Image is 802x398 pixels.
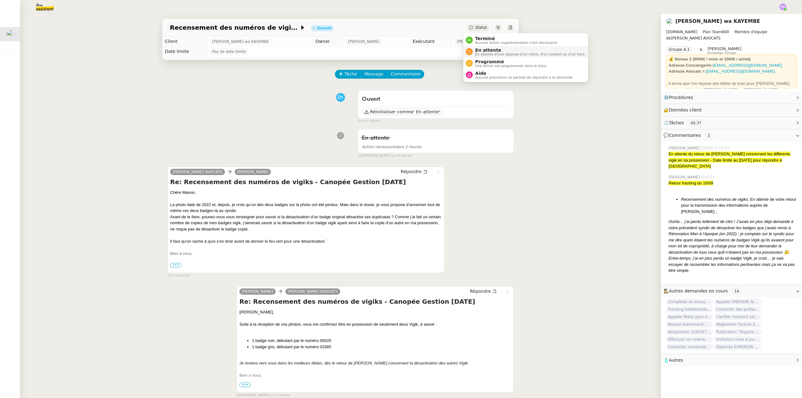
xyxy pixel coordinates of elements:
[714,344,761,350] span: Dépense EXPENSYA - Prélèvement annuel
[701,174,715,180] span: [DATE]
[664,94,696,101] span: ⚙️
[475,76,574,79] span: Aucune procédure ne permet de répondre à la demande.
[398,168,430,175] button: Répondre
[170,251,442,257] div: Bien à vous,
[470,288,491,294] span: Répondre
[475,41,558,44] span: Aucune action supplémentaire n'est nécessaire.
[669,63,711,68] strong: Adresse Conciergerie
[239,385,251,390] label: •••
[239,309,511,315] div: [PERSON_NAME],
[714,321,761,328] span: Règlement Facture EDF- [DATE]
[666,321,713,328] span: Nouvel événement: Stay: [PERSON_NAME][GEOGRAPHIC_DATA] - [DATE] - [DATE] ([EMAIL_ADDRESS][DOMAIN_...
[714,329,761,335] span: Publication "Organic Intelligence" rentrée 2025, [DATE]
[664,133,715,138] span: 💬
[239,289,276,294] a: [PERSON_NAME]
[664,288,744,293] span: 🕵️
[681,196,797,215] li: : En attente de votre retour pour la transmission des informations auprès de [PERSON_NAME] ;
[344,70,357,78] span: Tâche
[348,39,379,45] span: [PERSON_NAME]
[362,108,443,115] button: Réinitialiser comme' En attente'
[669,95,693,100] span: Procédures
[666,30,697,34] span: [DOMAIN_NAME]
[708,51,737,55] span: Knowledge manager
[237,393,242,398] span: par
[401,168,422,175] span: Répondre
[162,37,207,47] td: Client
[666,314,713,320] span: Appeler Matix pour dépannage broyeur
[362,135,389,141] span: En attente
[212,39,269,45] span: [PERSON_NAME] wa KAYEMBE
[669,57,751,61] strong: 💰 Niveau 2 (5000€ / mois et 1000€ / achat)
[410,37,452,47] td: Exécutant
[705,132,713,139] nz-tag: 2
[664,358,683,363] span: 🧴
[414,109,440,115] span: ' En attente'
[681,197,748,202] em: Recensement des numéros de vigiks
[669,80,794,99] div: Il arrive que l'on reçoive des billets de train pour [PERSON_NAME], toujours attribuer à [PERSON_...
[364,70,383,78] span: Message
[661,285,802,297] div: 🕵️Autres demandes en cours 14
[714,299,761,305] span: Appeler [PERSON_NAME] pour commande garniture coussin
[669,145,701,151] span: [PERSON_NAME]
[475,64,547,68] span: Une action est programmée dans le futur.
[170,169,225,175] a: [PERSON_NAME] AVOCATS
[664,120,709,125] span: ⏲️
[170,214,442,232] div: Avant de le faire, pouvez-vous vous renseigner pour savoir si la désactivation d’un badge origina...
[669,107,702,112] span: Données client
[170,263,181,267] span: •••
[713,63,782,68] a: [EMAIL_ADDRESS][DOMAIN_NAME]
[170,263,442,275] div: [PHONE_NUMBER]
[732,288,742,294] nz-tag: 14
[167,273,190,278] span: il y a 4 heures
[669,288,728,293] span: Autres demandes en cours
[239,383,251,387] span: •••
[661,129,802,142] div: 💬Commentaires 2
[358,153,363,158] span: par
[235,169,271,175] a: [PERSON_NAME]
[362,145,395,149] span: Action nécessaire
[170,189,442,303] div: Chère Manon,
[239,372,511,379] div: Bien à vous,
[358,118,380,124] span: il y a 4 heures
[666,329,713,335] span: Assignation 22/0347 - [PERSON_NAME] / I Artisan - Le carré design
[475,25,487,30] span: Statut
[391,70,420,78] span: Commentaire
[239,361,469,365] em: Je reviens vers vous dans les meilleurs délais, dès le retour de [PERSON_NAME] concernant la désa...
[675,18,760,24] a: [PERSON_NAME] wa KAYEMBE
[475,48,586,53] span: En attente
[475,59,547,64] span: Programmé
[714,336,761,343] span: Invitation mise à jouRdv Dentiste - [DATE] 11am - 12pm (UTC+1) ([EMAIL_ADDRESS][DOMAIN_NAME])
[669,219,794,273] em: Ouhlà… j’ai perdu tellement de clés ! J’avais en plus déjà demandé à notre précédent syndic de dé...
[239,297,511,306] h4: Re: Recensement des numéros de vigiks - Canopée Gestion [DATE]
[661,91,802,104] div: ⚙️Procédures
[669,133,701,138] span: Commentaires
[666,344,713,350] span: Contacter universités pour VES Master Psychologie
[669,181,713,185] span: Retour tracking du 16/09
[669,69,705,74] strong: Adresse Avocats =
[666,29,797,41] span: [PERSON_NAME] AVOCATS
[237,393,290,398] small: [PERSON_NAME]
[162,47,207,57] td: Date limite
[664,106,704,114] span: 🔐
[666,306,713,313] span: Tracking hebdomadaire semaine [DATE]
[669,152,790,168] span: En attente du retour de [PERSON_NAME] concernant les différents vigik en sa possession - Date lim...
[170,263,179,268] b: NOK
[669,358,683,363] span: Autres
[666,46,692,53] nz-tag: Groupe A.1
[661,117,802,129] div: ⏲️Tâches 45:37
[170,238,442,245] div: Il faut qu’on sache à quoi s’en tenir avant de donner le feu vert pour une désactivation.`
[361,70,387,79] button: Message
[669,62,794,69] div: =
[170,202,442,214] div: La photo date de 2022 et, depuis, je crois qu’un des deux badges sur la photo ont été perdus. Mai...
[700,46,702,54] span: &
[468,288,499,295] button: Répondre
[268,393,290,398] span: il y a 4 heures
[666,18,673,25] img: users%2F47wLulqoDhMx0TTMwUcsFP5V2A23%2Favatar%2Fnokpict-removebg-preview-removebg-preview.png
[708,46,742,54] app-user-label: Knowledge manager
[170,24,299,31] span: Recensement des numéros de vigiks
[661,104,802,116] div: 🔐Données client
[708,46,742,51] span: [PERSON_NAME]
[475,53,586,56] span: En attente d'une réponse d'un client, d'un contact ou d'un tiers.
[313,37,343,47] td: Owner
[387,70,424,79] button: Commentaire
